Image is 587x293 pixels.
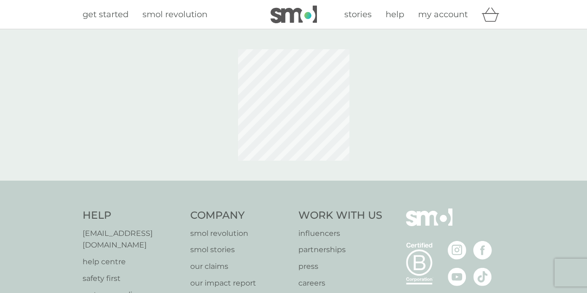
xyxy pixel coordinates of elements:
span: my account [418,9,468,20]
img: visit the smol Facebook page [473,241,492,260]
a: smol revolution [142,8,207,21]
a: our claims [190,260,289,273]
a: help centre [83,256,181,268]
h4: Work With Us [298,208,382,223]
a: [EMAIL_ADDRESS][DOMAIN_NAME] [83,228,181,251]
span: stories [344,9,372,20]
a: get started [83,8,129,21]
img: visit the smol Instagram page [448,241,466,260]
h4: Company [190,208,289,223]
a: our impact report [190,277,289,289]
a: partnerships [298,244,382,256]
img: visit the smol Youtube page [448,267,466,286]
a: stories [344,8,372,21]
a: safety first [83,273,181,285]
img: smol [271,6,317,23]
span: help [386,9,404,20]
h4: Help [83,208,181,223]
a: smol stories [190,244,289,256]
span: smol revolution [142,9,207,20]
img: visit the smol Tiktok page [473,267,492,286]
span: get started [83,9,129,20]
a: press [298,260,382,273]
a: smol revolution [190,228,289,240]
a: help [386,8,404,21]
div: basket [482,5,505,24]
a: influencers [298,228,382,240]
a: careers [298,277,382,289]
a: my account [418,8,468,21]
img: smol [406,208,452,240]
